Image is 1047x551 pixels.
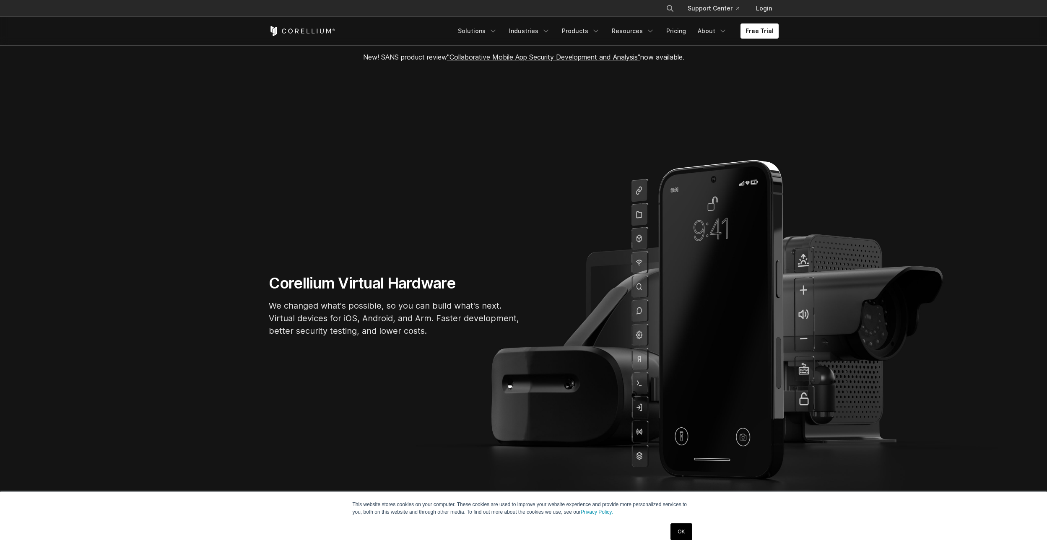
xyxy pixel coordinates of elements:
h1: Corellium Virtual Hardware [269,274,520,293]
a: Support Center [681,1,746,16]
a: Solutions [453,23,502,39]
a: Privacy Policy. [581,509,613,515]
div: Navigation Menu [453,23,779,39]
span: New! SANS product review now available. [363,53,684,61]
a: Products [557,23,605,39]
div: Navigation Menu [656,1,779,16]
a: OK [670,523,692,540]
a: Resources [607,23,660,39]
a: Free Trial [740,23,779,39]
a: Login [749,1,779,16]
p: This website stores cookies on your computer. These cookies are used to improve your website expe... [353,501,695,516]
a: "Collaborative Mobile App Security Development and Analysis" [447,53,640,61]
a: Corellium Home [269,26,335,36]
p: We changed what's possible, so you can build what's next. Virtual devices for iOS, Android, and A... [269,299,520,337]
a: Industries [504,23,555,39]
a: Pricing [661,23,691,39]
a: About [693,23,732,39]
button: Search [662,1,678,16]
